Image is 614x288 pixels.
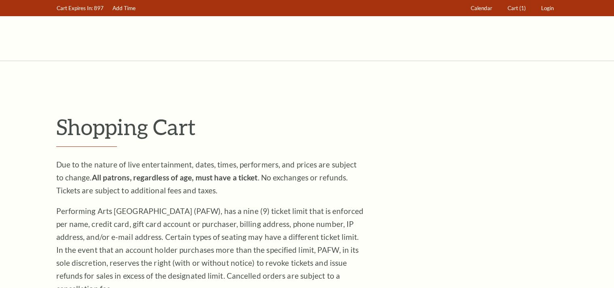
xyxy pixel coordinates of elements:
[467,0,496,16] a: Calendar
[519,5,526,11] span: (1)
[56,160,357,195] span: Due to the nature of live entertainment, dates, times, performers, and prices are subject to chan...
[541,5,554,11] span: Login
[471,5,492,11] span: Calendar
[108,0,139,16] a: Add Time
[94,5,104,11] span: 897
[537,0,557,16] a: Login
[508,5,518,11] span: Cart
[57,5,93,11] span: Cart Expires In:
[92,173,258,182] strong: All patrons, regardless of age, must have a ticket
[504,0,529,16] a: Cart (1)
[56,114,558,140] p: Shopping Cart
